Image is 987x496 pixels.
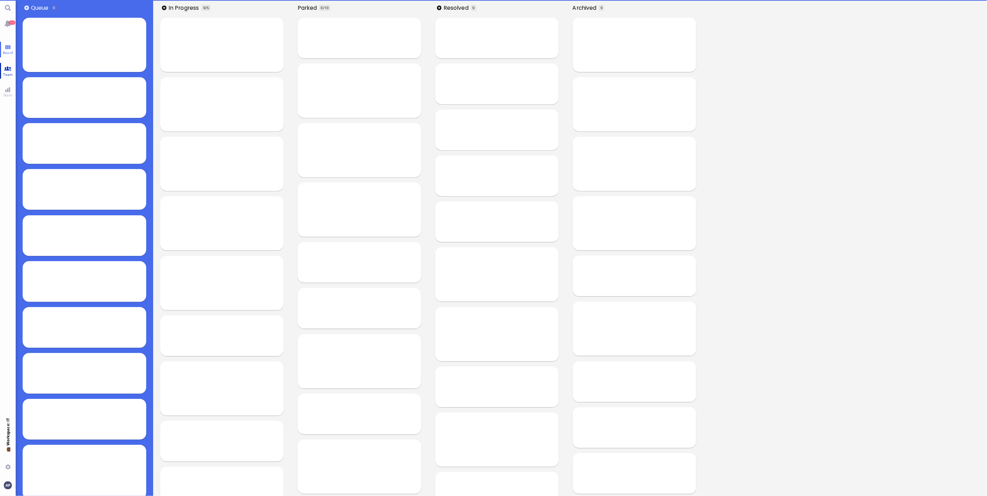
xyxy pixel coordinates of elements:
span: Parked [298,4,319,12]
button: Add [162,6,166,10]
span: Team [1,72,15,77]
button: Add [24,6,29,10]
span: 0 [601,5,603,10]
span: 103 [9,21,15,25]
span: Archived [573,4,599,12]
span: 0 [203,5,205,10]
span: Resolved [444,4,471,12]
button: Add [437,6,441,10]
span: /5 [205,5,209,10]
span: In progress [169,4,201,12]
span: 💼 Workspace: IT [5,446,10,462]
span: 0 [53,5,55,10]
img: You [4,481,11,489]
span: 0 [321,5,323,10]
span: 0 [472,5,475,10]
span: Board [1,50,15,55]
span: Stats [2,93,14,97]
span: Queue [31,4,51,12]
span: /10 [323,5,329,10]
